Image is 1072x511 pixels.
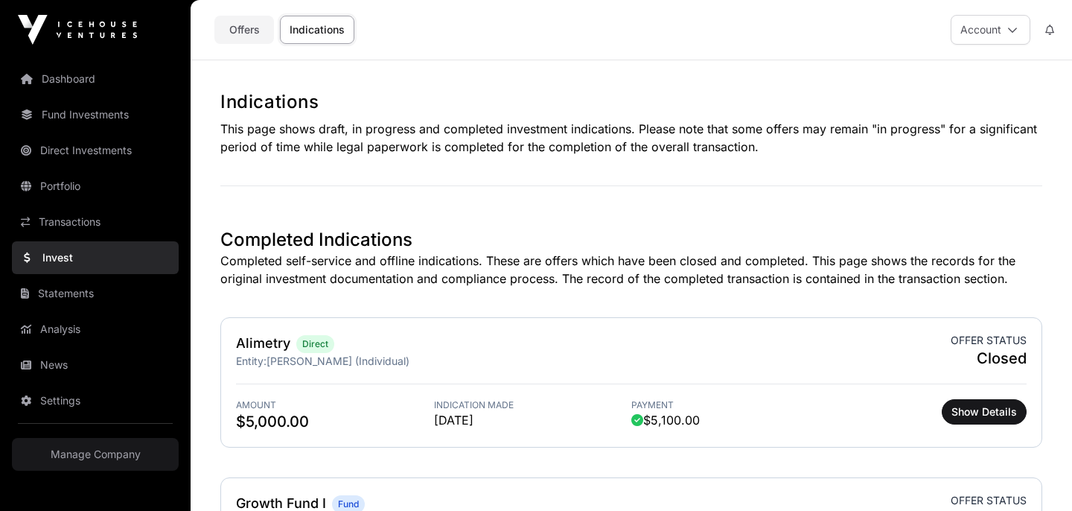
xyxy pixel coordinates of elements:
a: Invest [12,241,179,274]
span: [PERSON_NAME] (Individual) [267,355,409,367]
h2: Alimetry [236,333,290,354]
a: Statements [12,277,179,310]
span: Closed [951,348,1027,369]
span: Amount [236,399,434,411]
a: Portfolio [12,170,179,203]
a: Indications [280,16,354,44]
a: Direct Investments [12,134,179,167]
span: [DATE] [434,411,632,429]
button: Account [951,15,1030,45]
a: Fund Investments [12,98,179,131]
span: Direct [302,338,328,350]
span: Show Details [951,404,1017,419]
a: Manage Company [12,438,179,471]
span: Fund [338,498,359,510]
p: This page shows draft, in progress and completed investment indications. Please note that some of... [220,120,1042,156]
span: $5,000.00 [236,411,434,432]
span: $5,100.00 [631,411,700,429]
a: Settings [12,384,179,417]
span: Offer status [951,333,1027,348]
a: Analysis [12,313,179,346]
span: Indication Made [434,399,632,411]
button: Show Details [942,399,1027,425]
a: Offers [214,16,274,44]
span: Offer status [951,493,1027,508]
a: Dashboard [12,63,179,95]
p: Completed self-service and offline indications. These are offers which have been closed and compl... [220,252,1042,288]
span: Entity: [236,355,267,367]
h1: Indications [220,90,1042,114]
span: Payment [631,399,829,411]
iframe: Chat Widget [998,439,1072,511]
a: Transactions [12,206,179,238]
h1: Completed Indications [220,228,1042,252]
a: News [12,349,179,381]
img: Icehouse Ventures Logo [18,15,137,45]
